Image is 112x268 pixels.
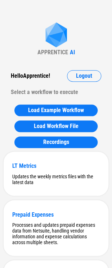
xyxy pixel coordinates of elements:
[70,49,75,56] div: AI
[14,105,98,116] button: Load Example Workflow
[37,49,68,56] div: APPRENTICE
[14,136,98,148] button: Recordings
[14,120,98,132] button: Load Workflow File
[28,107,84,113] span: Load Example Workflow
[12,173,100,185] div: Updates the weekly metrics files with the latest data
[11,70,50,82] div: Hello Apprentice !
[76,73,92,79] span: Logout
[12,222,100,245] div: Processes and updates prepaid expenses data from Netsuite, handling vendor information and expens...
[42,22,71,49] img: Apprentice AI
[43,139,69,145] span: Recordings
[11,86,101,98] div: Select a workflow to execute
[12,162,100,169] div: LT Metrics
[12,211,100,218] div: Prepaid Expenses
[67,70,101,82] button: Logout
[34,123,79,129] span: Load Workflow File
